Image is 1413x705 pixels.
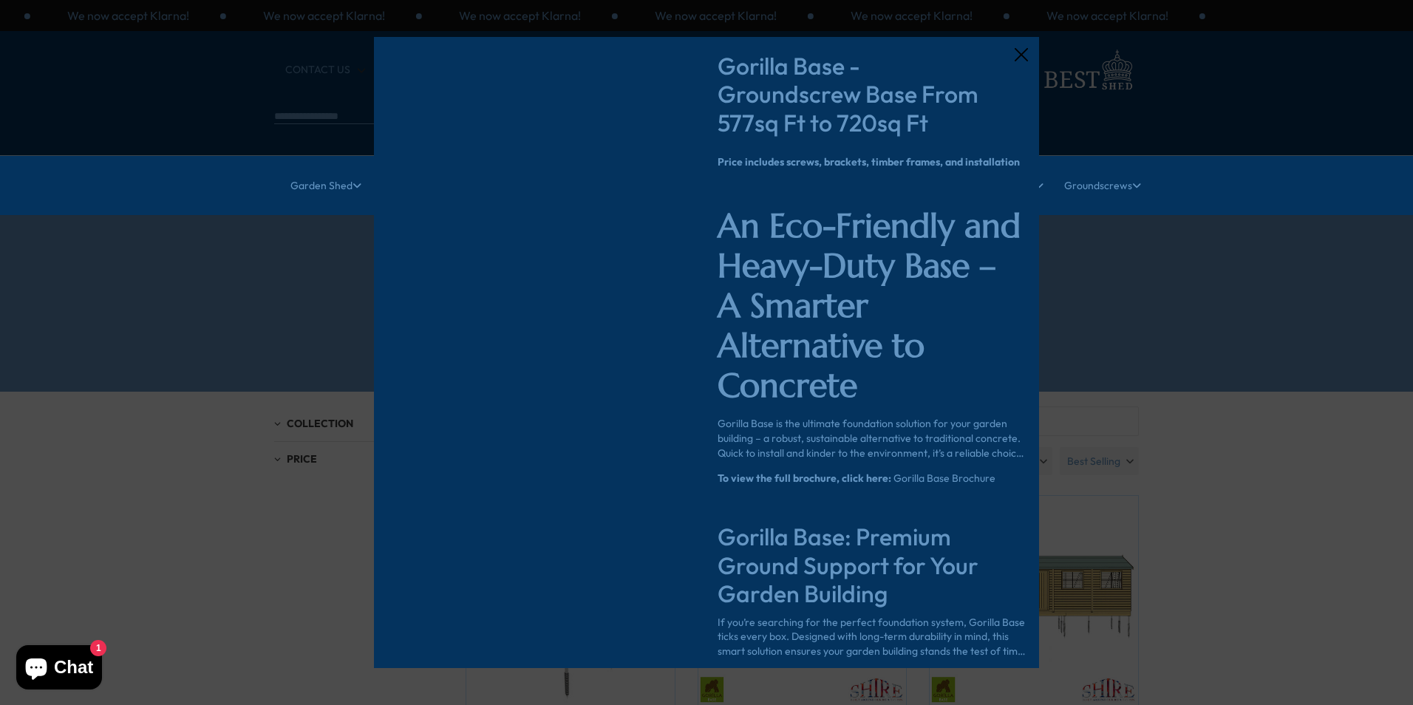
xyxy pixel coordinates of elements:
[718,52,981,137] h3: Gorilla Base - Groundscrew Base From 577sq Ft to 720sq Ft
[718,471,891,485] strong: To view the full brochure, click here:
[718,417,1028,460] p: Gorilla Base is the ultimate foundation solution for your garden building – a robust, sustainable...
[718,616,1028,659] p: If you’re searching for the perfect foundation system, Gorilla Base ticks every box. Designed wit...
[893,471,995,486] a: Gorilla Base Brochure
[718,155,1020,168] strong: Price includes screws, brackets, timber frames, and installation
[718,522,1028,607] h3: Gorilla Base: Premium Ground Support for Your Garden Building
[1064,167,1141,204] a: Groundscrews
[12,645,106,693] inbox-online-store-chat: Shopify online store chat
[718,206,1028,406] h2: An Eco-Friendly and Heavy-Duty Base – A Smarter Alternative to Concrete
[290,167,361,204] a: Garden Shed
